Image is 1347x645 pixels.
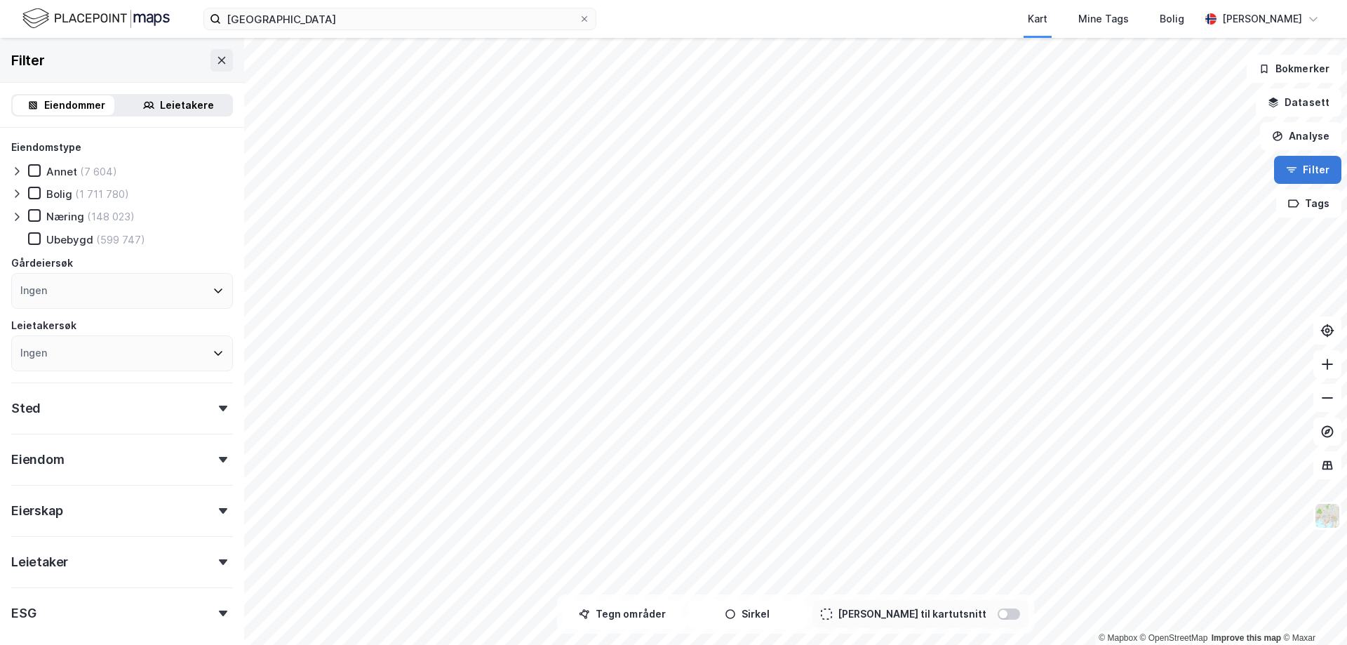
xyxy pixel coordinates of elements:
div: Næring [46,210,84,223]
div: Ubebygd [46,233,93,246]
div: Kart [1028,11,1047,27]
div: Filter [11,49,45,72]
button: Sirkel [688,600,807,628]
button: Tags [1276,189,1341,218]
div: [PERSON_NAME] [1222,11,1302,27]
div: Leietakersøk [11,317,76,334]
div: Eiendommer [44,97,105,114]
img: logo.f888ab2527a4732fd821a326f86c7f29.svg [22,6,170,31]
div: Bolig [46,187,72,201]
div: Eiendom [11,451,65,468]
div: Mine Tags [1078,11,1129,27]
div: (1 711 780) [75,187,129,201]
div: Kontrollprogram for chat [1277,578,1347,645]
div: [PERSON_NAME] til kartutsnitt [838,606,986,623]
div: (599 747) [96,233,145,246]
iframe: Chat Widget [1277,578,1347,645]
div: (148 023) [87,210,135,223]
a: Mapbox [1099,633,1137,643]
div: Bolig [1160,11,1184,27]
button: Tegn områder [563,600,682,628]
div: Annet [46,165,77,178]
button: Analyse [1260,122,1341,150]
a: Improve this map [1212,633,1281,643]
div: Ingen [20,345,47,361]
div: Ingen [20,282,47,299]
div: Sted [11,400,41,417]
div: Leietakere [160,97,214,114]
button: Filter [1274,156,1341,184]
div: Eiendomstype [11,139,81,156]
button: Bokmerker [1247,55,1341,83]
div: Leietaker [11,554,68,571]
div: ESG [11,605,36,622]
div: Eierskap [11,503,62,519]
div: Gårdeiersøk [11,255,73,272]
input: Søk på adresse, matrikkel, gårdeiere, leietakere eller personer [221,8,579,29]
img: Z [1314,503,1341,529]
a: OpenStreetMap [1140,633,1208,643]
div: (7 604) [80,165,117,178]
button: Datasett [1256,88,1341,117]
